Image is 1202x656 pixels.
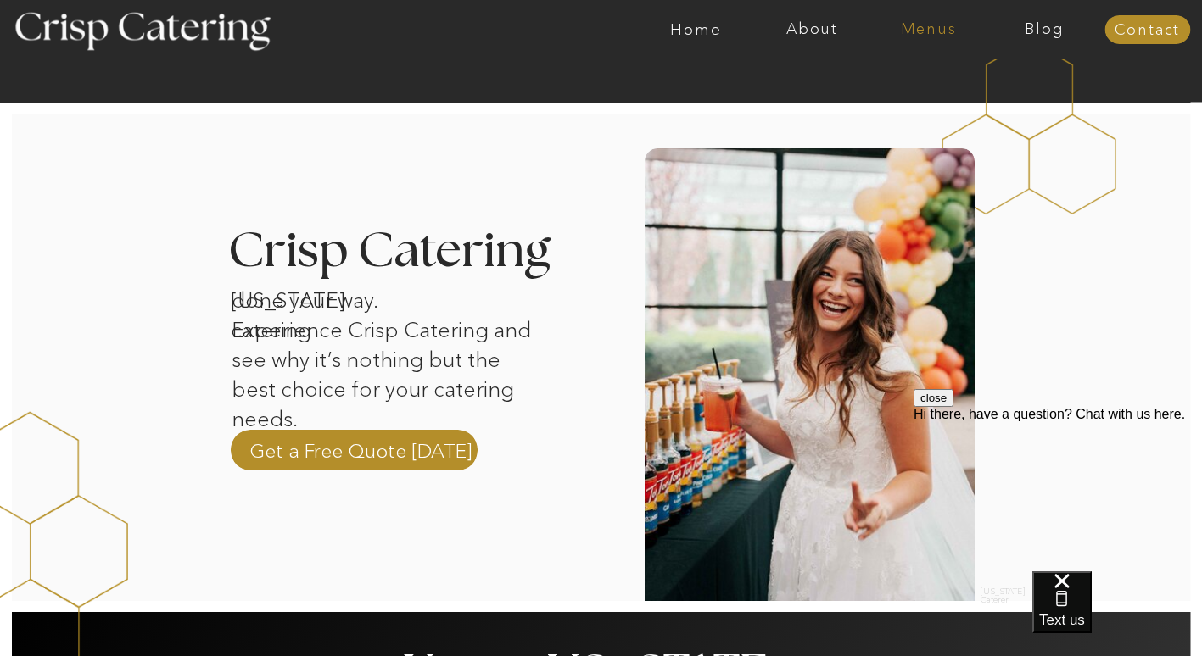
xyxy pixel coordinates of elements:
p: done your way. Experience Crisp Catering and see why it’s nothing but the best choice for your ca... [232,286,541,393]
h2: [US_STATE] Caterer [981,587,1033,597]
h3: Crisp Catering [228,227,594,277]
a: Contact [1104,22,1190,39]
h1: [US_STATE] catering [231,286,407,308]
a: Blog [987,21,1103,38]
iframe: podium webchat widget prompt [914,389,1202,592]
a: About [754,21,870,38]
a: Get a Free Quote [DATE] [249,437,472,463]
a: Menus [870,21,987,38]
iframe: podium webchat widget bubble [1032,571,1202,656]
a: Home [638,21,754,38]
